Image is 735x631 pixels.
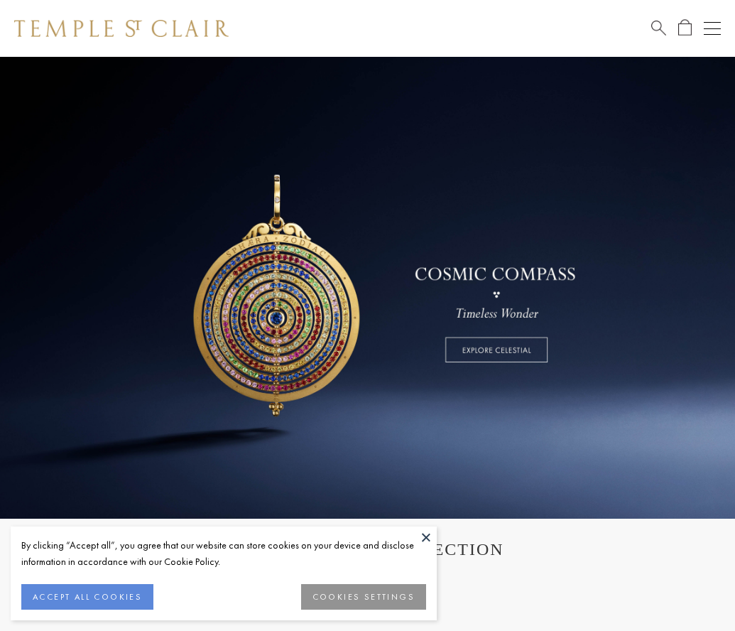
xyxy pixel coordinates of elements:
button: ACCEPT ALL COOKIES [21,584,153,610]
img: Temple St. Clair [14,20,229,37]
a: Search [651,19,666,37]
button: Open navigation [704,20,721,37]
div: By clicking “Accept all”, you agree that our website can store cookies on your device and disclos... [21,537,426,570]
button: COOKIES SETTINGS [301,584,426,610]
a: Open Shopping Bag [678,19,692,37]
